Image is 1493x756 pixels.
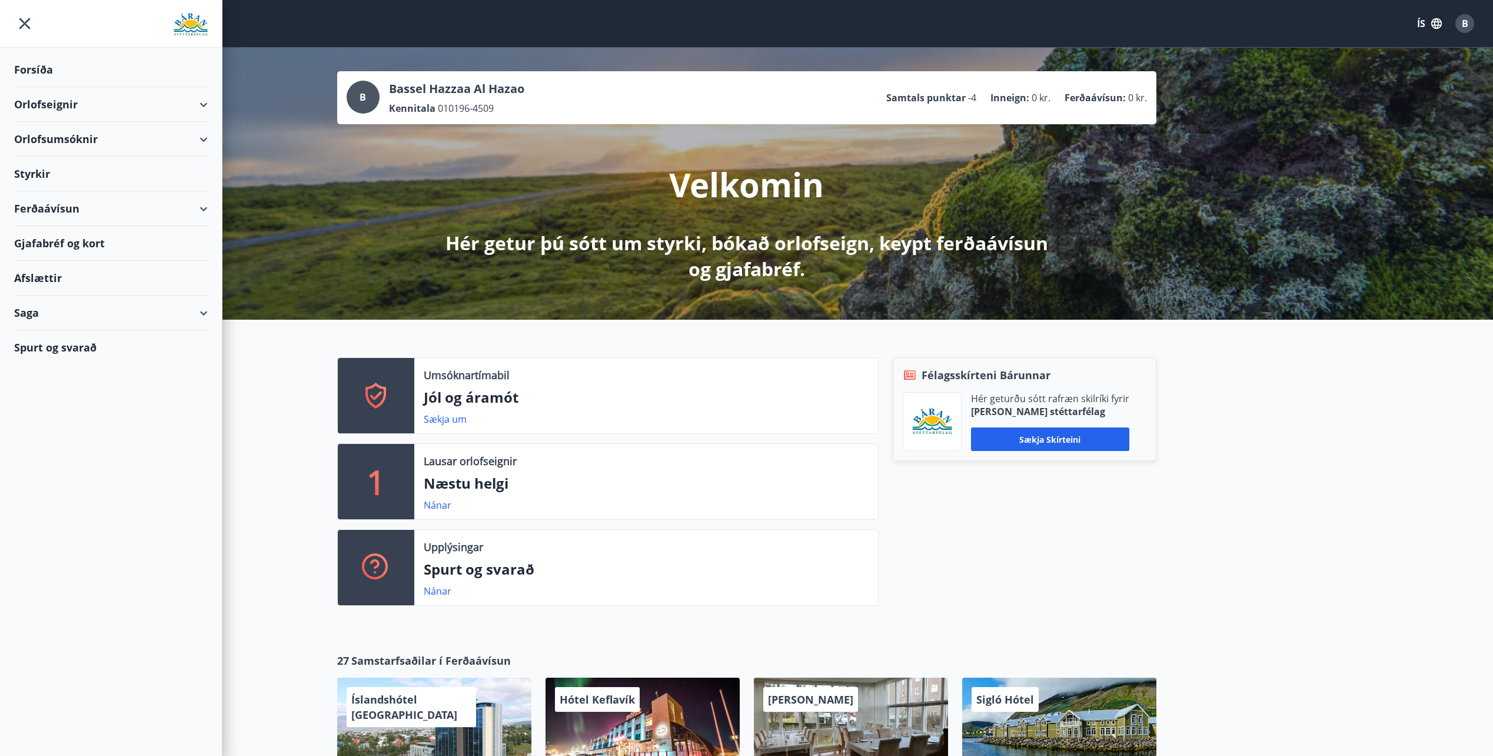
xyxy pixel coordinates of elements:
p: Upplýsingar [424,539,483,555]
div: Forsíða [14,52,208,87]
p: Inneign : [990,91,1029,104]
span: Félagsskírteni Bárunnar [922,367,1050,383]
a: Sækja um [424,413,467,426]
button: menu [14,13,35,34]
button: Sækja skírteini [971,427,1129,451]
p: Spurt og svarað [424,559,869,579]
p: Næstu helgi [424,473,869,493]
div: Gjafabréf og kort [14,226,208,261]
p: Umsóknartímabil [424,367,510,383]
img: Bz2lGXKH3FXEIQKvoQ8VL0Fr0uCiWgfgA3I6fSs8.png [912,408,952,436]
span: Hótel Keflavík [560,692,635,707]
span: -4 [968,91,976,104]
div: Orlofseignir [14,87,208,122]
p: 1 [367,459,385,504]
img: union_logo [174,13,208,37]
p: Hér getur þú sótt um styrki, bókað orlofseign, keypt ferðaávísun og gjafabréf. [436,230,1058,282]
div: Styrkir [14,157,208,191]
p: Kennitala [389,102,435,115]
span: 27 [337,653,349,668]
span: 010196-4509 [438,102,494,115]
p: Ferðaávísun : [1065,91,1126,104]
p: Hér geturðu sótt rafræn skilríki fyrir [971,392,1129,405]
div: Spurt og svarað [14,330,208,364]
p: Jól og áramót [424,387,869,407]
span: Samstarfsaðilar í Ferðaávísun [351,653,511,668]
span: Íslandshótel [GEOGRAPHIC_DATA] [351,692,457,722]
p: Samtals punktar [886,91,966,104]
span: 0 kr. [1128,91,1147,104]
p: Lausar orlofseignir [424,453,517,469]
button: ÍS [1411,13,1448,34]
div: Ferðaávísun [14,191,208,226]
p: [PERSON_NAME] stéttarfélag [971,405,1129,418]
a: Nánar [424,499,451,512]
span: [PERSON_NAME] [768,692,853,707]
a: Nánar [424,585,451,598]
p: Bassel Hazzaa Al Hazao [389,81,524,97]
p: Velkomin [669,162,824,207]
button: B [1451,9,1479,38]
span: B [360,91,366,104]
div: Saga [14,296,208,330]
span: 0 kr. [1032,91,1050,104]
span: B [1462,17,1468,30]
div: Orlofsumsóknir [14,122,208,157]
span: Sigló Hótel [976,692,1034,707]
div: Afslættir [14,261,208,296]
